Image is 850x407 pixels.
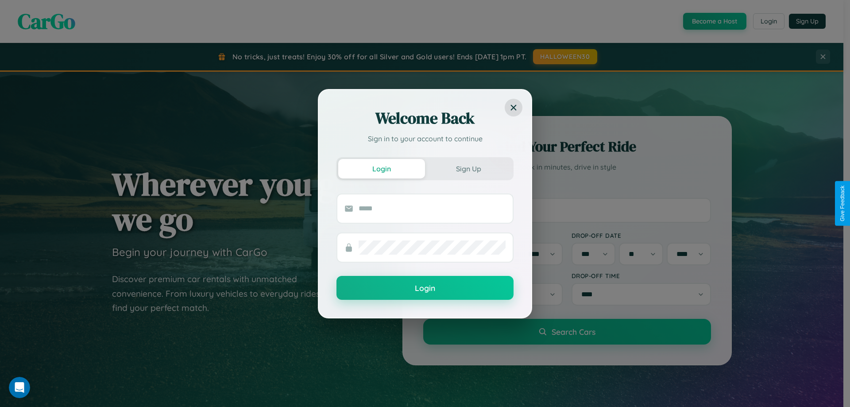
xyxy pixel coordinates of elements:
[336,108,514,129] h2: Welcome Back
[338,159,425,178] button: Login
[839,186,846,221] div: Give Feedback
[9,377,30,398] iframe: Intercom live chat
[336,276,514,300] button: Login
[336,133,514,144] p: Sign in to your account to continue
[425,159,512,178] button: Sign Up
